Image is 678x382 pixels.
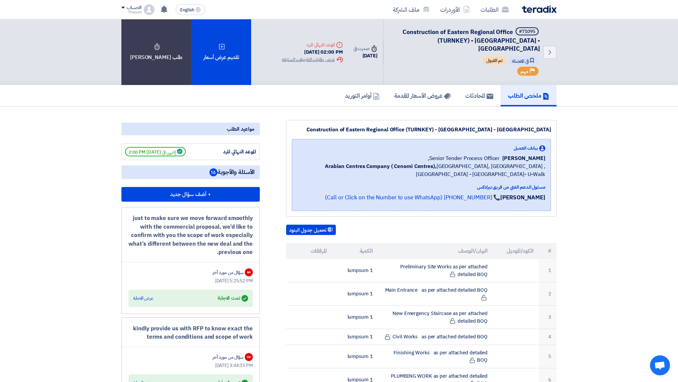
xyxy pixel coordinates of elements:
[539,282,557,306] td: 2
[209,168,254,176] span: الأسئلة والأجوبة
[121,187,260,202] button: + أضف سؤال جديد
[125,147,186,156] span: إنتهي في [DATE] 2:00 PM
[133,295,153,302] div: عرض الاجابة
[128,277,253,284] div: [DATE] 5:25:52 PM
[403,27,540,53] span: Construction of Eastern Regional Office (TURNKEY) - [GEOGRAPHIC_DATA] - [GEOGRAPHIC_DATA]
[539,243,557,259] th: #
[354,45,378,52] div: صدرت في
[475,2,514,17] a: الطلبات
[128,362,253,369] div: [DATE] 3:44:15 PM
[539,259,557,282] td: 1
[191,19,251,85] div: تقديم عرض أسعار
[493,243,539,259] th: الكود/الموديل
[465,92,493,99] h5: المحادثات
[345,92,380,99] h5: أوامر التوريد
[388,2,435,17] a: ملف الشركة
[206,148,256,156] div: الموعد النهائي للرد
[539,329,557,345] td: 4
[378,306,493,329] td: New Emergency Staircase as per attached detailed BOQ
[325,193,500,202] a: 📞 [PHONE_NUMBER] (Call or Click on the Number to use WhatsApp)
[282,41,343,48] div: الموعد النهائي للرد
[458,85,501,106] a: المحادثات
[121,10,141,14] div: Moayad
[286,243,332,259] th: المرفقات
[539,345,557,368] td: 5
[245,268,253,276] div: AH
[539,306,557,329] td: 3
[128,324,253,341] div: kindly provide us with RFP to know exact the terms and conditions and scope of work
[292,126,551,134] div: Construction of Eastern Regional Office (TURNKEY) - [GEOGRAPHIC_DATA] - [GEOGRAPHIC_DATA]
[332,329,378,345] td: 1 lumpsum
[435,2,475,17] a: الأوردرات
[212,269,243,276] div: سؤال من مورد آخر
[521,68,528,75] span: مهم
[428,154,500,162] span: Senior Tender Process Officer,
[514,145,538,152] span: بيانات العميل
[121,123,260,135] div: مواعيد الطلب
[378,243,493,259] th: البيان/الوصف
[127,5,141,11] div: الحساب
[387,85,458,106] a: عروض الأسعار المقدمة
[332,306,378,329] td: 1 lumpsum
[502,154,545,162] span: [PERSON_NAME]
[282,48,343,56] div: [DATE] 02:00 PM
[378,282,493,306] td: Main Entrance as per attached detailed BOQ
[212,354,243,361] div: سؤال من مورد آخر
[332,282,378,306] td: 1 lumpsum
[325,162,437,170] b: Arabian Centres Company ( Cenomi Centres),
[286,225,336,235] button: تحميل جدول البنود
[337,85,387,106] a: أوامر التوريد
[522,5,557,13] img: Teradix logo
[500,193,545,202] strong: [PERSON_NAME]
[483,57,506,65] span: تم القبول
[354,52,378,60] div: [DATE]
[128,214,253,257] div: just to make sure we move forward smoothly with the commercial proposal, we’d like to confirm wit...
[650,355,670,375] div: Open chat
[519,29,535,34] div: #71095
[509,56,539,65] span: في المفضلة
[332,259,378,282] td: 1 lumpsum
[332,243,378,259] th: الكمية
[392,27,540,53] h5: Construction of Eastern Regional Office (TURNKEY) - Nakheel Mall - Dammam
[297,162,545,178] span: [GEOGRAPHIC_DATA], [GEOGRAPHIC_DATA] ,[GEOGRAPHIC_DATA] - [GEOGRAPHIC_DATA]- U-Walk
[144,4,154,15] img: profile_test.png
[282,56,343,63] div: عرض طلبات التاجيلات السابقه
[378,259,493,282] td: Preliminary Site Works as per attached detailed BOQ
[378,329,493,345] td: Civil Works as per attached detailed BOQ
[332,345,378,368] td: 1 lumpsum
[217,294,248,303] div: تمت الاجابة
[245,353,253,361] div: OA
[378,345,493,368] td: Finishing Works as per attached detailed BOQ
[180,8,194,12] span: English
[121,19,191,85] div: طلب [PERSON_NAME]
[209,168,217,176] span: 16
[508,92,549,99] h5: ملخص الطلب
[176,4,205,15] button: English
[297,184,545,191] div: مسئول الدعم الفني من فريق تيرادكس
[501,85,557,106] a: ملخص الطلب
[394,92,451,99] h5: عروض الأسعار المقدمة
